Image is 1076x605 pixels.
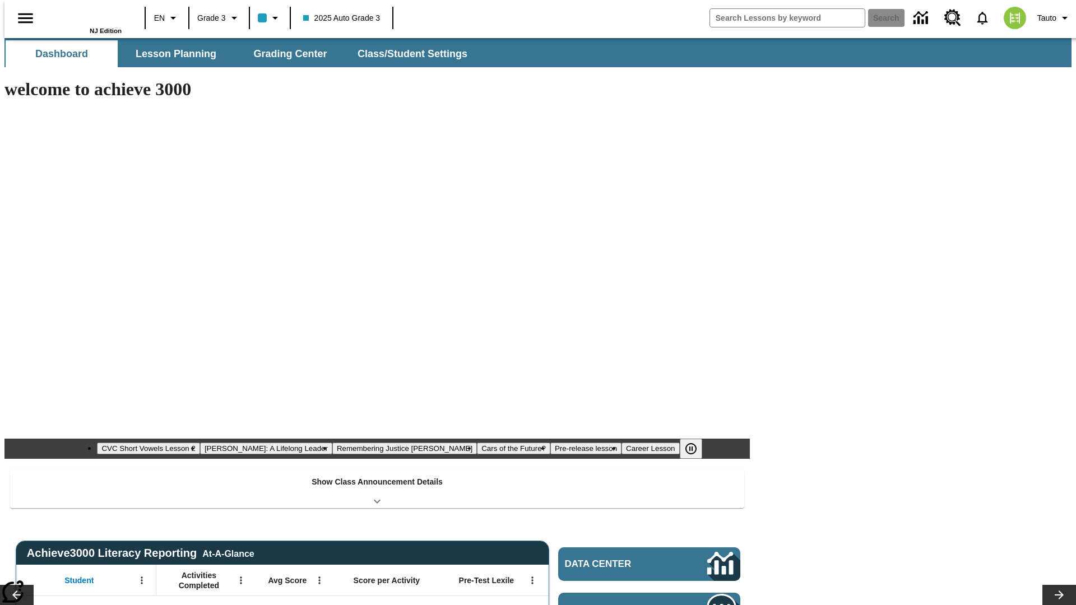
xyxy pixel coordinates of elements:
[10,469,744,508] div: Show Class Announcement Details
[268,575,307,585] span: Avg Score
[197,12,226,24] span: Grade 3
[233,572,249,589] button: Open Menu
[558,547,740,581] a: Data Center
[968,3,997,32] a: Notifications
[312,476,443,488] p: Show Class Announcement Details
[234,40,346,67] button: Grading Center
[253,8,286,28] button: Class color is light blue. Change class color
[349,40,476,67] button: Class/Student Settings
[193,8,245,28] button: Grade: Grade 3, Select a grade
[550,443,622,454] button: Slide 5 Pre-release lesson
[49,4,122,34] div: Home
[565,559,670,570] span: Data Center
[27,547,254,560] span: Achieve3000 Literacy Reporting
[162,570,236,590] span: Activities Completed
[4,38,1072,67] div: SubNavbar
[524,572,541,589] button: Open Menu
[997,3,1033,32] button: Select a new avatar
[332,443,477,454] button: Slide 3 Remembering Justice O'Connor
[9,2,42,35] button: Open side menu
[6,40,118,67] button: Dashboard
[680,439,713,459] div: Pause
[202,547,254,559] div: At-A-Glance
[64,575,94,585] span: Student
[154,12,165,24] span: EN
[477,443,550,454] button: Slide 4 Cars of the Future?
[1042,585,1076,605] button: Lesson carousel, Next
[354,575,420,585] span: Score per Activity
[459,575,514,585] span: Pre-Test Lexile
[49,5,122,27] a: Home
[1033,8,1076,28] button: Profile/Settings
[97,443,200,454] button: Slide 1 CVC Short Vowels Lesson 2
[120,40,232,67] button: Lesson Planning
[311,572,328,589] button: Open Menu
[710,9,865,27] input: search field
[90,27,122,34] span: NJ Edition
[133,572,150,589] button: Open Menu
[149,8,185,28] button: Language: EN, Select a language
[200,443,332,454] button: Slide 2 Dianne Feinstein: A Lifelong Leader
[680,439,702,459] button: Pause
[938,3,968,33] a: Resource Center, Will open in new tab
[1004,7,1026,29] img: avatar image
[4,40,477,67] div: SubNavbar
[4,79,750,100] h1: welcome to achieve 3000
[1037,12,1056,24] span: Tauto
[622,443,679,454] button: Slide 6 Career Lesson
[907,3,938,34] a: Data Center
[303,12,381,24] span: 2025 Auto Grade 3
